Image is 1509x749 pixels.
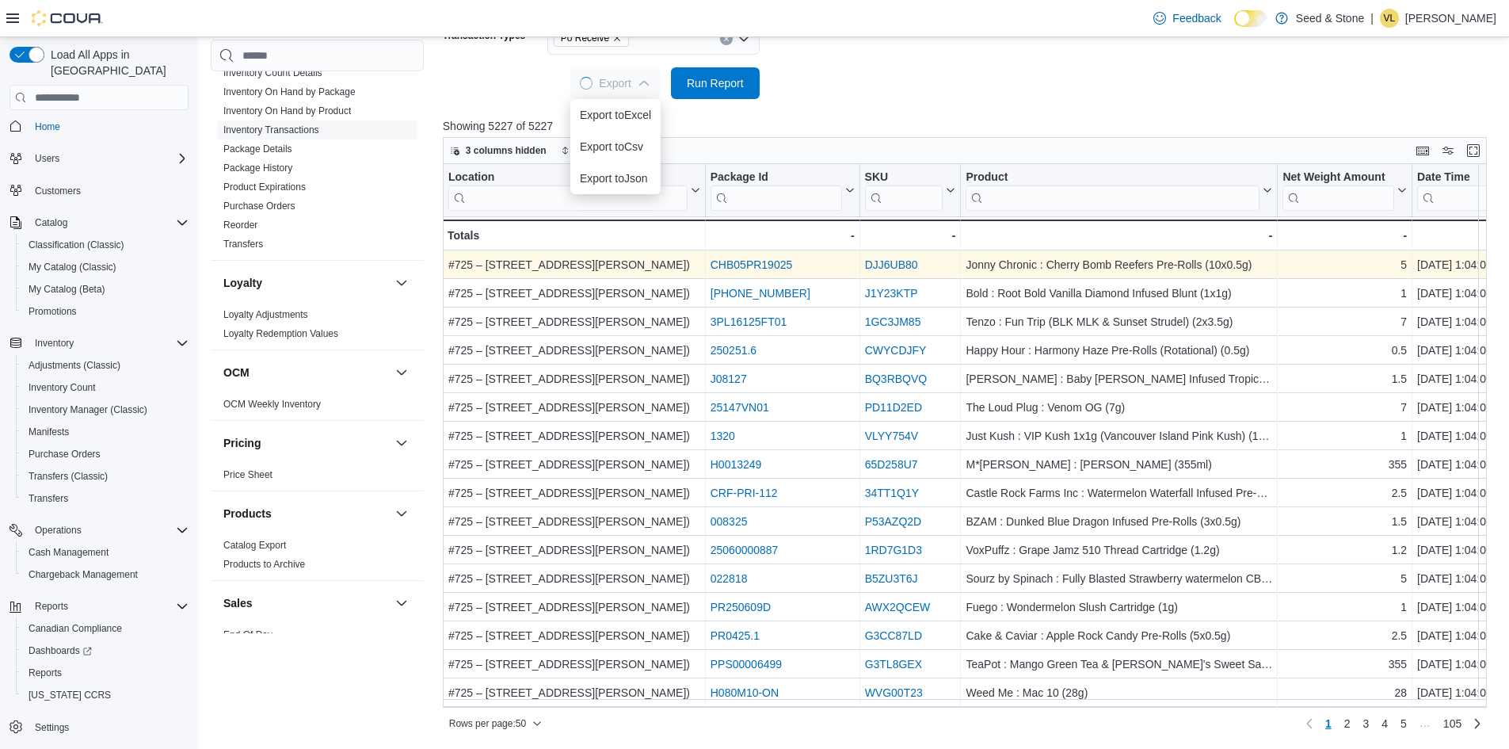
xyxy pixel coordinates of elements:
button: Inventory [29,334,80,353]
a: G3CC87LD [864,629,921,642]
a: 34TT1Q1Y [864,487,918,499]
button: Cash Management [16,541,195,564]
span: My Catalog (Beta) [29,283,105,296]
a: 65D258U7 [864,458,917,471]
a: G3TL8GEX [864,658,921,671]
a: AWX2QCEW [864,601,930,613]
div: Location [448,170,688,185]
div: Jonny Chronic : Cherry Bomb Reefers Pre-Rolls (10x0.5g) [966,255,1272,274]
span: Home [29,116,189,136]
button: Sales [392,594,411,613]
span: Po Receive [561,30,609,46]
span: Transfers (Classic) [22,467,189,486]
span: Dashboards [29,644,92,657]
p: Showing 5227 of 5227 [443,118,1498,134]
button: Package Id [711,170,855,211]
a: Loyalty Redemption Values [223,328,338,339]
a: Canadian Compliance [22,619,128,638]
a: Package History [223,162,292,174]
span: Transfers [29,492,68,505]
a: Purchase Orders [22,445,107,464]
a: Classification (Classic) [22,235,131,254]
a: DJJ6UB80 [864,258,917,271]
div: Loyalty [211,305,424,350]
span: OCM Weekly Inventory [223,398,321,411]
span: My Catalog (Classic) [29,261,116,273]
div: VoxPuffz : Grape Jamz 510 Thread Cartridge (1.2g) [966,541,1272,560]
span: Purchase Orders [29,448,101,460]
a: Page 3 of 105 [1356,711,1375,736]
a: My Catalog (Beta) [22,280,112,299]
a: 1GC3JM85 [864,315,920,328]
div: 5 [1282,255,1407,274]
a: B5ZU3T6J [864,572,917,585]
div: Totals [448,226,700,245]
p: | [1370,9,1374,28]
span: Catalog Export [223,539,286,552]
button: LoadingExport [570,67,659,99]
a: Product Expirations [223,182,306,193]
div: Product [966,170,1259,211]
span: My Catalog (Beta) [22,280,189,299]
button: Pricing [223,435,389,451]
button: Location [448,170,700,211]
div: Pricing [211,465,424,491]
a: Dashboards [16,640,195,662]
button: Classification (Classic) [16,234,195,256]
a: PR250609D [711,601,771,613]
span: Export to Json [580,172,651,185]
span: Transfers (Classic) [29,470,108,483]
span: Dashboards [22,641,189,660]
a: P53AZQ2D [864,515,921,528]
span: Canadian Compliance [29,622,122,635]
a: J1Y23KTP [864,287,917,300]
h3: Sales [223,595,253,611]
a: Cash Management [22,543,115,562]
span: Users [35,152,59,165]
a: Package Details [223,143,292,155]
div: #725 – [STREET_ADDRESS][PERSON_NAME]) [448,341,700,360]
div: Location [448,170,688,211]
div: Package Id [711,170,842,185]
button: Export toCsv [570,131,661,162]
span: Inventory Count Details [223,67,322,79]
button: Reports [3,595,195,617]
span: Promotions [29,305,77,318]
button: [US_STATE] CCRS [16,684,195,706]
div: #725 – [STREET_ADDRESS][PERSON_NAME]) [448,369,700,388]
button: Loyalty [223,275,389,291]
a: PR0425.1 [711,629,760,642]
span: Inventory On Hand by Product [223,105,351,117]
a: WVG00T23 [864,686,922,699]
a: Inventory Manager (Classic) [22,400,154,419]
div: Net Weight Amount [1282,170,1394,185]
a: Feedback [1147,2,1227,34]
div: Bold : Root Bold Vanilla Diamond Infused Blunt (1x1g) [966,284,1272,303]
h3: Pricing [223,435,261,451]
img: Cova [32,10,103,26]
span: Canadian Compliance [22,619,189,638]
div: - [711,226,855,245]
div: SKU URL [864,170,943,211]
div: M*[PERSON_NAME] : [PERSON_NAME] (355ml) [966,455,1272,474]
a: 1320 [711,430,735,442]
button: Manifests [16,421,195,443]
div: #725 – [STREET_ADDRESS][PERSON_NAME]) [448,512,700,531]
div: #725 – [STREET_ADDRESS][PERSON_NAME]) [448,398,700,417]
span: Catalog [35,216,67,229]
button: Users [29,149,66,168]
span: Adjustments (Classic) [29,359,120,372]
a: Adjustments (Classic) [22,356,127,375]
button: Promotions [16,300,195,323]
div: 1.2 [1282,541,1407,560]
span: 2 [1344,716,1351,732]
a: Dashboards [22,641,98,660]
span: 5 [1400,716,1407,732]
button: Users [3,147,195,170]
a: Loyalty Adjustments [223,309,308,320]
button: Transfers (Classic) [16,465,195,487]
button: SKU [864,170,955,211]
span: Reports [22,663,189,682]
